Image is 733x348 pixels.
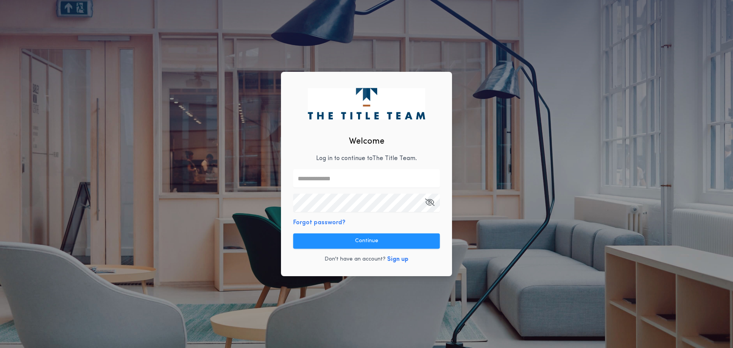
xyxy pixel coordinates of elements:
[325,256,386,263] p: Don't have an account?
[349,135,384,148] h2: Welcome
[293,233,440,249] button: Continue
[293,218,346,227] button: Forgot password?
[316,154,417,163] p: Log in to continue to The Title Team .
[308,88,425,119] img: logo
[387,255,408,264] button: Sign up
